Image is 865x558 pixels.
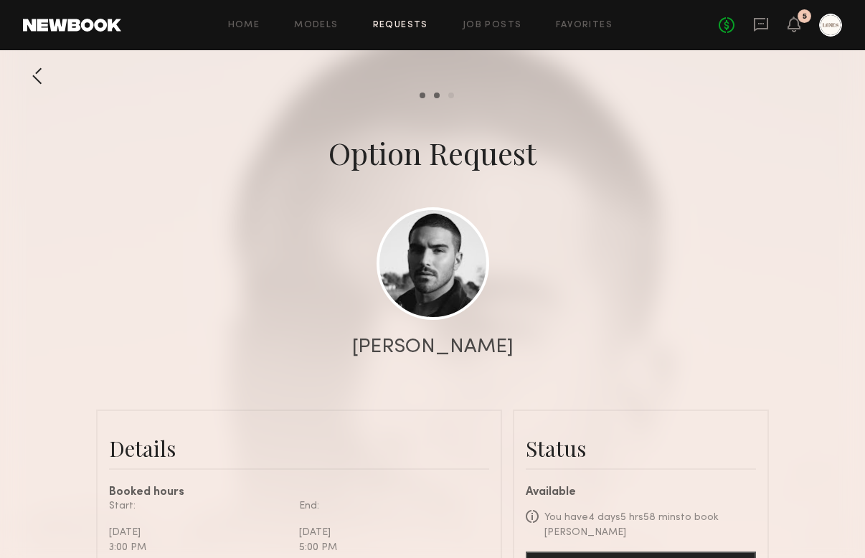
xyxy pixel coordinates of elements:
div: [DATE] [299,525,478,540]
a: Job Posts [463,21,522,30]
div: You have 4 days 5 hrs 58 mins to book [PERSON_NAME] [544,510,756,540]
div: Start: [109,498,288,514]
a: Requests [373,21,428,30]
div: 5:00 PM [299,540,478,555]
a: Home [228,21,260,30]
a: Models [294,21,338,30]
div: End: [299,498,478,514]
div: 3:00 PM [109,540,288,555]
div: 5 [803,13,807,21]
div: Status [526,434,756,463]
div: Option Request [328,133,537,173]
div: Booked hours [109,487,489,498]
div: Available [526,487,756,498]
a: Favorites [556,21,613,30]
div: [DATE] [109,525,288,540]
div: [PERSON_NAME] [352,337,514,357]
div: Details [109,434,489,463]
